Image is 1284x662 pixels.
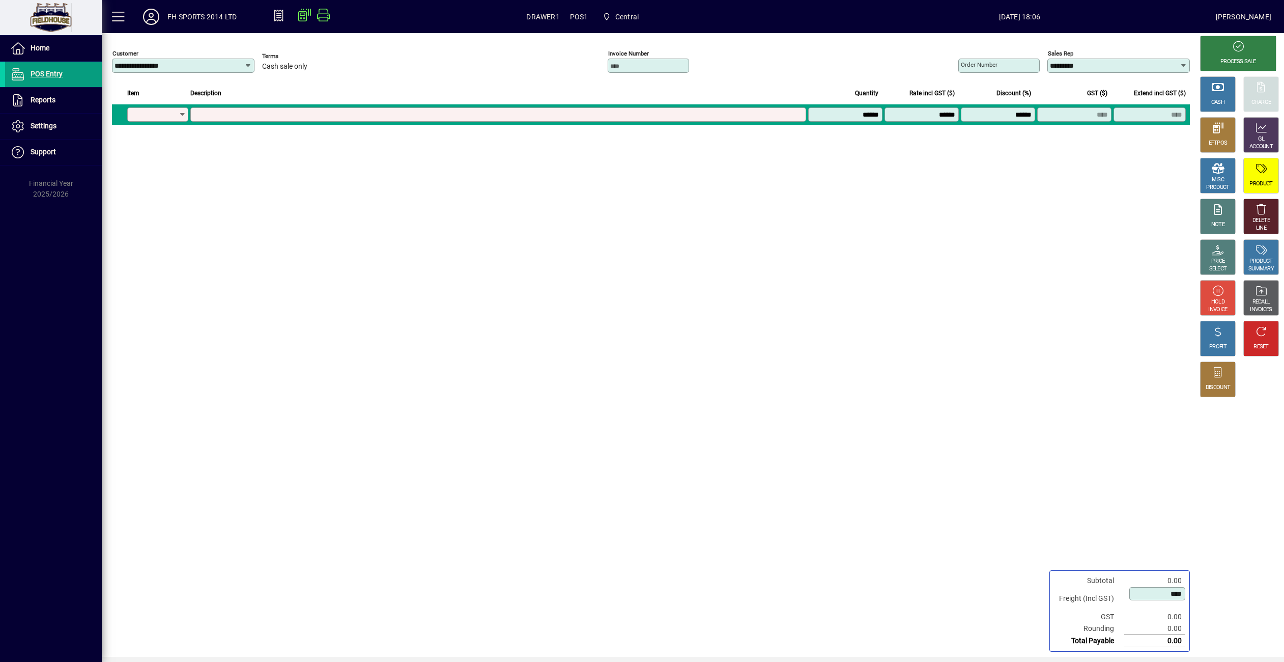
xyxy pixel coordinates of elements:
[1211,298,1224,306] div: HOLD
[1248,265,1274,273] div: SUMMARY
[5,36,102,61] a: Home
[1124,623,1185,635] td: 0.00
[31,96,55,104] span: Reports
[1208,306,1227,314] div: INVOICE
[526,9,559,25] span: DRAWER1
[1124,611,1185,623] td: 0.00
[31,122,56,130] span: Settings
[1250,306,1272,314] div: INVOICES
[823,9,1216,25] span: [DATE] 18:06
[1211,258,1225,265] div: PRICE
[1211,221,1224,229] div: NOTE
[909,88,955,99] span: Rate incl GST ($)
[1054,587,1124,611] td: Freight (Incl GST)
[598,8,643,26] span: Central
[112,50,138,57] mat-label: Customer
[1124,575,1185,587] td: 0.00
[1054,575,1124,587] td: Subtotal
[1048,50,1073,57] mat-label: Sales rep
[1212,176,1224,184] div: MISC
[1209,343,1226,351] div: PROFIT
[1249,180,1272,188] div: PRODUCT
[608,50,649,57] mat-label: Invoice number
[1251,99,1271,106] div: CHARGE
[1256,225,1266,232] div: LINE
[5,140,102,165] a: Support
[31,148,56,156] span: Support
[262,53,323,60] span: Terms
[1216,9,1271,25] div: [PERSON_NAME]
[1209,265,1227,273] div: SELECT
[996,88,1031,99] span: Discount (%)
[615,9,639,25] span: Central
[167,9,237,25] div: FH SPORTS 2014 LTD
[1249,143,1273,151] div: ACCOUNT
[1087,88,1107,99] span: GST ($)
[1258,135,1265,143] div: GL
[190,88,221,99] span: Description
[1054,635,1124,647] td: Total Payable
[855,88,878,99] span: Quantity
[1249,258,1272,265] div: PRODUCT
[31,44,49,52] span: Home
[1124,635,1185,647] td: 0.00
[1220,58,1256,66] div: PROCESS SALE
[1054,623,1124,635] td: Rounding
[1252,217,1270,225] div: DELETE
[135,8,167,26] button: Profile
[127,88,139,99] span: Item
[570,9,588,25] span: POS1
[5,88,102,113] a: Reports
[1206,184,1229,191] div: PRODUCT
[31,70,63,78] span: POS Entry
[1209,140,1228,147] div: EFTPOS
[1252,298,1270,306] div: RECALL
[1134,88,1186,99] span: Extend incl GST ($)
[1253,343,1269,351] div: RESET
[961,61,997,68] mat-label: Order number
[262,63,307,71] span: Cash sale only
[5,114,102,139] a: Settings
[1206,384,1230,392] div: DISCOUNT
[1054,611,1124,623] td: GST
[1211,99,1224,106] div: CASH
